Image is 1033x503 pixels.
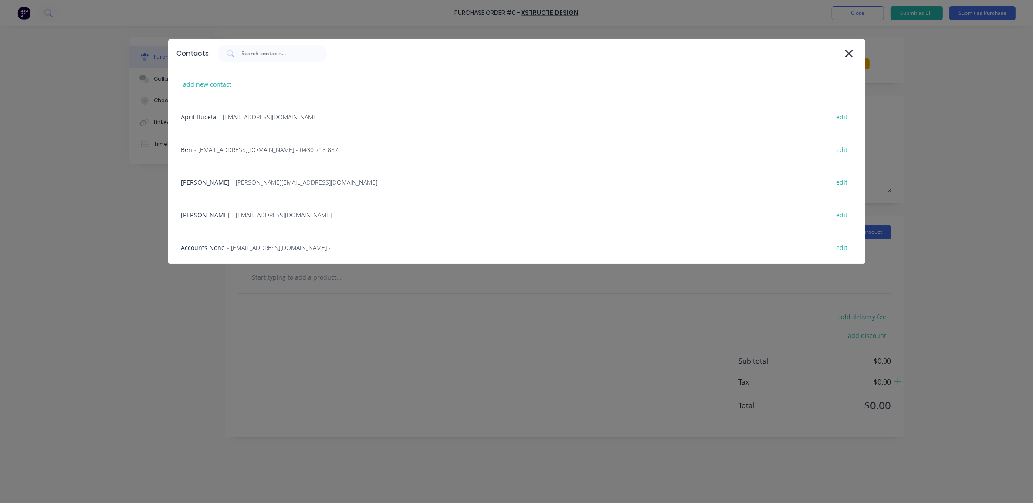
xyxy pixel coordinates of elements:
[168,231,865,264] div: Accounts None
[195,145,339,154] span: - [EMAIL_ADDRESS][DOMAIN_NAME] - 0430 718 887
[168,166,865,199] div: [PERSON_NAME]
[832,176,852,189] div: edit
[219,112,323,122] span: - [EMAIL_ADDRESS][DOMAIN_NAME] -
[168,101,865,133] div: April Buceta
[227,243,331,252] span: - [EMAIL_ADDRESS][DOMAIN_NAME] -
[832,110,852,124] div: edit
[832,143,852,156] div: edit
[832,241,852,254] div: edit
[168,133,865,166] div: Ben
[177,48,209,59] div: Contacts
[179,78,236,91] div: add new contact
[232,210,336,219] span: - [EMAIL_ADDRESS][DOMAIN_NAME] -
[232,178,382,187] span: - [PERSON_NAME][EMAIL_ADDRESS][DOMAIN_NAME] -
[168,199,865,231] div: [PERSON_NAME]
[241,49,313,58] input: Search contacts...
[832,208,852,222] div: edit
